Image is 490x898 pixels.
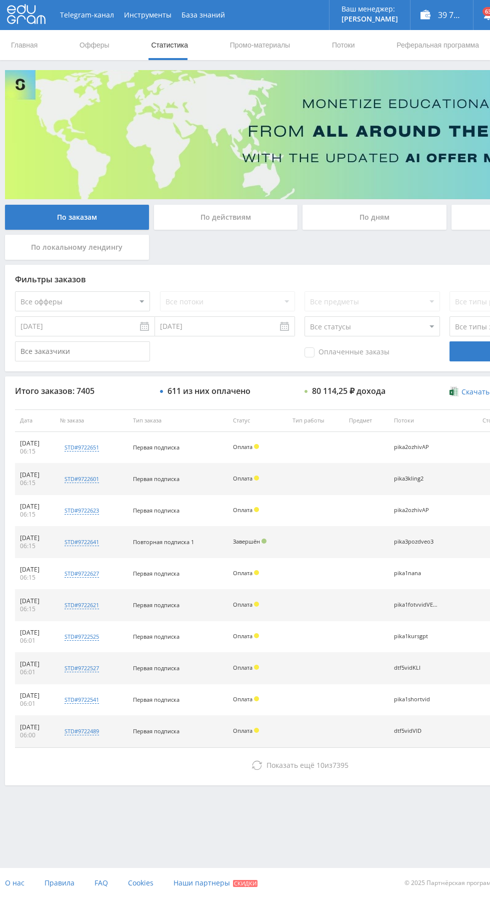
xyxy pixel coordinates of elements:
[229,30,291,60] a: Промо-материалы
[128,878,153,887] span: Cookies
[302,205,446,230] div: По дням
[341,5,398,13] p: Ваш менеджер:
[5,878,24,887] span: О нас
[78,30,110,60] a: Офферы
[10,30,38,60] a: Главная
[341,15,398,23] p: [PERSON_NAME]
[44,868,74,898] a: Правила
[304,347,389,357] span: Оплаченные заказы
[173,868,257,898] a: Наши партнеры Скидки
[128,868,153,898] a: Cookies
[154,205,298,230] div: По действиям
[15,341,150,361] input: Все заказчики
[5,235,149,260] div: По локальному лендингу
[150,30,189,60] a: Статистика
[395,30,480,60] a: Реферальная программа
[331,30,356,60] a: Потоки
[5,868,24,898] a: О нас
[44,878,74,887] span: Правила
[94,868,108,898] a: FAQ
[233,880,257,887] span: Скидки
[5,205,149,230] div: По заказам
[94,878,108,887] span: FAQ
[173,878,230,887] span: Наши партнеры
